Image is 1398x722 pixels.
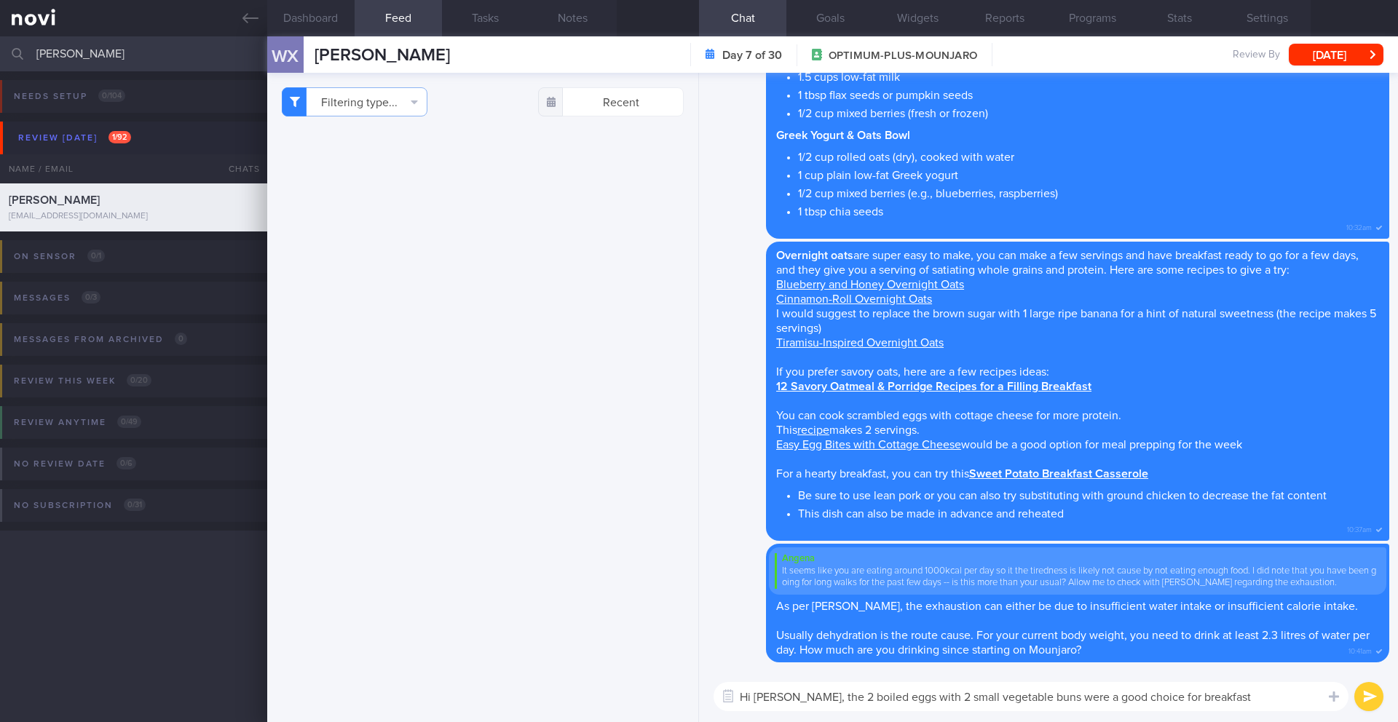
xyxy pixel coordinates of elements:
li: 1/2 cup mixed berries (fresh or frozen) [798,103,1379,121]
span: This makes 2 servings. [776,424,920,436]
li: 1.5 cups low-fat milk [798,66,1379,84]
div: Needs setup [10,87,129,106]
li: This dish can also be made in advance and reheated [798,503,1379,521]
a: Tiramisu-Inspired Overnight Oats [776,337,944,349]
a: Sweet Potato Breakfast Casserole [969,468,1148,480]
span: You can cook scrambled eggs with cottage cheese for more protein. [776,410,1121,421]
div: No subscription [10,496,149,515]
span: [PERSON_NAME] [315,47,450,64]
span: Usually dehydration is the route cause. For your current body weight, you need to drink at least ... [776,630,1370,656]
li: 1 cup plain low-fat Greek yogurt [798,164,1379,183]
a: Easy Egg Bites with Cottage Cheese [776,439,961,451]
span: 10:37am [1347,521,1372,535]
strong: Overnight oats [776,250,853,261]
button: [DATE] [1289,44,1383,66]
div: Messages [10,288,104,308]
div: [EMAIL_ADDRESS][DOMAIN_NAME] [9,211,258,222]
button: Filtering type... [282,87,427,116]
span: If you prefer savory oats, here are a few recipes ideas: [776,366,1049,378]
div: Review this week [10,371,155,391]
div: Review [DATE] [15,128,135,148]
span: 0 [175,333,187,345]
a: Blueberry and Honey Overnight Oats [776,279,964,290]
div: Chats [209,154,267,183]
span: 0 / 6 [116,457,136,469]
span: are super easy to make, you can make a few servings and have breakfast ready to go for a few days... [776,250,1359,276]
span: For a hearty breakfast, you can try this [776,468,1148,480]
span: would be a good option for meal prepping for the week [776,439,1242,451]
span: I would suggest to replace the brown sugar with 1 large ripe banana for a hint of natural sweetne... [776,308,1376,334]
strong: Day 7 of 30 [722,48,782,63]
div: It seems like you are eating around 1000kcal per day so it the tiredness is likely not cause by n... [775,566,1381,590]
span: OPTIMUM-PLUS-MOUNJARO [829,49,977,63]
div: No review date [10,454,140,474]
span: 10:32am [1346,219,1372,233]
strong: Greek Yogurt & Oats Bowl [776,130,910,141]
span: 0 / 3 [82,291,100,304]
div: WX [258,28,312,84]
span: Review By [1233,49,1280,62]
span: As per [PERSON_NAME], the exhaustion can either be due to insufficient water intake or insufficie... [776,600,1358,612]
div: Angena [775,553,1381,565]
a: 12 Savory Oatmeal & Porridge Recipes for a Filling Breakfast [776,381,1091,392]
div: On sensor [10,247,108,266]
span: 1 / 92 [108,131,131,143]
span: 0 / 104 [98,90,125,102]
a: recipe [797,424,829,436]
li: Be sure to use lean pork or you can also try substituting with ground chicken to decrease the fat... [798,485,1379,503]
li: 1 tbsp flax seeds or pumpkin seeds [798,84,1379,103]
li: 1/2 cup rolled oats (dry), cooked with water [798,146,1379,164]
span: 0 / 49 [117,416,141,428]
div: Review anytime [10,413,145,432]
span: 0 / 31 [124,499,146,511]
div: Messages from Archived [10,330,191,349]
a: Cinnamon-Roll Overnight Oats [776,293,932,305]
span: [PERSON_NAME] [9,194,100,206]
span: 0 / 1 [87,250,105,262]
span: 0 / 20 [127,374,151,386]
li: 1 tbsp chia seeds [798,201,1379,219]
span: 10:41am [1348,643,1372,656]
li: 1/2 cup mixed berries (e.g., blueberries, raspberries) [798,183,1379,201]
